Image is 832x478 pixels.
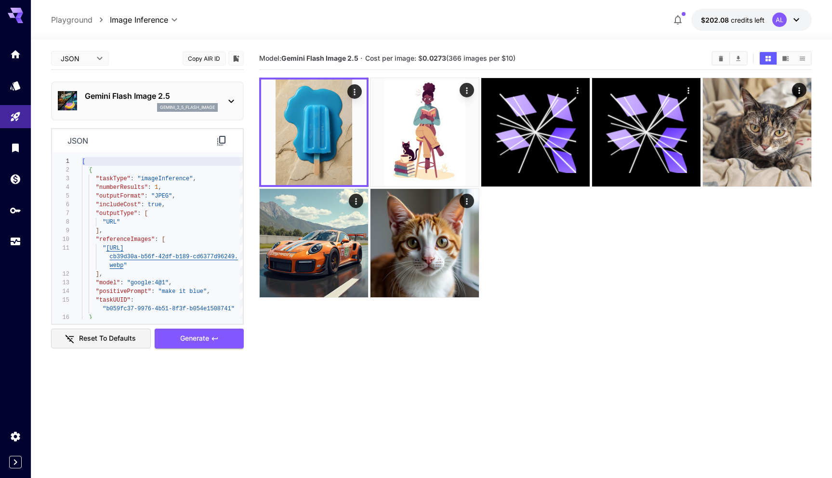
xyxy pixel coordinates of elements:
div: API Keys [10,204,21,216]
span: true [147,201,161,208]
button: Download All [730,52,747,65]
span: Image Inference [110,14,168,26]
span: "numberResults" [95,184,147,191]
span: , [158,184,161,191]
span: , [99,271,103,278]
b: 0.0273 [423,54,446,62]
span: ] [95,227,99,234]
div: Models [10,80,21,92]
span: Cost per image: $ (366 images per $10) [365,54,515,62]
span: "taskUUID" [95,297,130,304]
div: Gemini Flash Image 2.5gemini_2_5_flash_image [58,86,237,116]
span: : [141,201,144,208]
span: cb39d30a-b56f-42df-b189-cd6377d96249. [109,253,238,260]
span: [ [161,236,165,243]
span: JSON [61,53,91,64]
div: 1 [52,157,69,166]
span: , [193,175,196,182]
span: : [151,288,155,295]
div: Actions [570,83,585,97]
span: , [207,288,210,295]
span: [ [144,210,147,217]
div: 7 [52,209,69,218]
div: 3 [52,174,69,183]
img: 2Q== [370,189,479,297]
div: Library [10,142,21,154]
span: credits left [731,16,765,24]
div: Settings [10,430,21,442]
div: 2 [52,166,69,174]
div: Actions [681,83,696,97]
span: " [123,262,127,269]
span: Model: [259,54,358,62]
span: "includeCost" [95,201,141,208]
div: 15 [52,296,69,305]
div: 4 [52,183,69,192]
button: Clear Images [713,52,729,65]
button: Add to library [232,53,240,64]
span: , [172,193,175,199]
p: · [360,53,363,64]
button: Expand sidebar [9,456,22,468]
span: , [99,227,103,234]
span: : [130,297,133,304]
span: "model" [95,279,119,286]
div: Actions [792,83,806,97]
span: : [144,193,147,199]
div: 13 [52,279,69,287]
button: Copy AIR ID [183,52,226,66]
div: 16 [52,313,69,322]
p: Gemini Flash Image 2.5 [85,90,218,102]
div: Actions [347,84,362,99]
div: $202.07811 [701,15,765,25]
span: } [89,314,92,321]
p: json [67,135,88,146]
span: [URL] [106,245,123,252]
img: Z [261,80,367,185]
span: "outputType" [95,210,137,217]
div: Playground [10,111,21,123]
span: : [120,279,123,286]
span: "URL" [103,219,120,226]
button: $202.07811AL [691,9,812,31]
p: gemini_2_5_flash_image [160,104,215,111]
button: Show images in grid view [760,52,777,65]
div: Actions [349,194,363,208]
span: Generate [180,332,209,345]
span: webp [109,262,123,269]
div: 14 [52,287,69,296]
span: ] [95,271,99,278]
span: "outputFormat" [95,193,144,199]
span: { [89,167,92,173]
div: 9 [52,226,69,235]
div: 6 [52,200,69,209]
span: "taskType" [95,175,130,182]
span: "positivePrompt" [95,288,151,295]
span: "make it blue" [158,288,207,295]
button: Reset to defaults [51,329,151,348]
div: Actions [460,83,474,97]
img: Z [370,78,479,186]
div: 8 [52,218,69,226]
button: Generate [155,329,243,348]
div: Actions [460,194,474,208]
span: $202.08 [701,16,731,24]
span: : [137,210,141,217]
nav: breadcrumb [51,14,110,26]
div: 11 [52,244,69,252]
button: Show images in video view [777,52,794,65]
span: "b059fc37-9976-4b51-8f3f-b054e1508741" [103,305,235,312]
div: Show images in grid viewShow images in video viewShow images in list view [759,51,812,66]
span: "referenceImages" [95,236,154,243]
img: 2Q== [260,189,368,297]
span: , [169,279,172,286]
img: Z [703,78,811,186]
div: 12 [52,270,69,279]
a: Playground [51,14,92,26]
div: 10 [52,235,69,244]
span: [ [82,158,85,165]
span: "google:4@1" [127,279,168,286]
span: " [103,245,106,252]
